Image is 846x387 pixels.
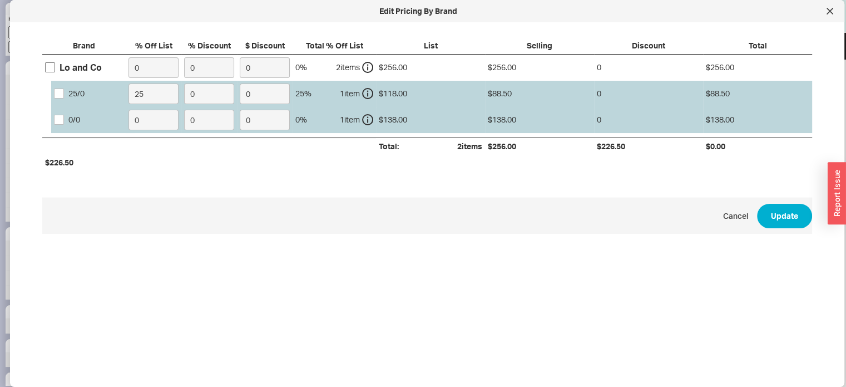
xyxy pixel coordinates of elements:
div: Selling [485,40,594,55]
input: 0/0 [54,115,64,125]
div: 0 % [295,114,307,125]
a: Add/Edit Suppliers [6,352,106,364]
div: 0 [594,107,703,133]
button: Update [757,204,812,228]
a: Search Billing [6,178,106,189]
div: $256.00 [376,55,485,81]
div: Edit Pricing By Brand [16,6,821,17]
div: Purchase Orders [6,227,106,241]
div: % Discount [181,40,237,55]
div: Brand [42,40,126,55]
a: SE Quotes [6,207,106,219]
div: Products Admin [6,339,106,352]
input: Lo and Co [45,62,55,72]
div: $256.00 [485,138,594,155]
div: Orders Admin [6,61,106,75]
div: Total [703,40,812,55]
div: 1 item [340,114,373,125]
a: PO Search [6,285,106,297]
a: Create Order [6,75,106,86]
div: 2 item s [336,62,373,73]
div: $88.50 [703,81,812,107]
div: Lo and Co [60,61,102,74]
div: $138.00 [703,107,812,133]
a: Open Quotes [6,134,106,145]
div: $226.50 [594,138,703,155]
div: Total: [379,141,399,152]
div: 0 % [295,62,307,73]
div: 25 % [295,88,311,99]
a: Needs Follow Up(55) [6,148,106,160]
span: Update [771,209,798,223]
div: $226.50 [42,154,126,171]
div: List [376,40,485,55]
div: $256.00 [703,55,812,81]
input: SE [8,41,26,53]
span: Cancel [723,210,748,222]
a: Create DS PO [6,270,106,282]
a: My Orders [6,104,106,116]
div: 2 items [457,141,482,152]
div: 0 [594,55,703,81]
div: Store Settings [6,373,106,386]
div: 0 [594,81,703,107]
div: $256.00 [485,55,594,81]
div: $0.00 [703,138,812,155]
div: $ Discount [237,40,293,55]
div: Discount [594,40,703,55]
a: Email Templates [6,192,106,204]
a: Search Orders [6,90,106,101]
a: SE PO Follow Up [6,241,106,252]
a: Pending Review [6,119,106,131]
div: 25 / 0 [68,88,85,99]
p: Keyword: [8,15,106,26]
div: 0 / 0 [68,114,80,125]
a: Inventory [6,163,106,175]
input: 25/0 [54,89,64,99]
a: Search Profiles [6,319,106,330]
div: % Off List [126,40,181,55]
div: $138.00 [485,107,594,133]
div: $118.00 [376,81,485,107]
h1: Search Orders [6,3,106,15]
div: $138.00 [376,107,485,133]
a: Create Standard PO [6,256,106,267]
div: 1 item [340,88,373,99]
div: $88.50 [485,81,594,107]
div: Total % Off List [293,40,376,55]
div: Users Admin [6,305,106,319]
